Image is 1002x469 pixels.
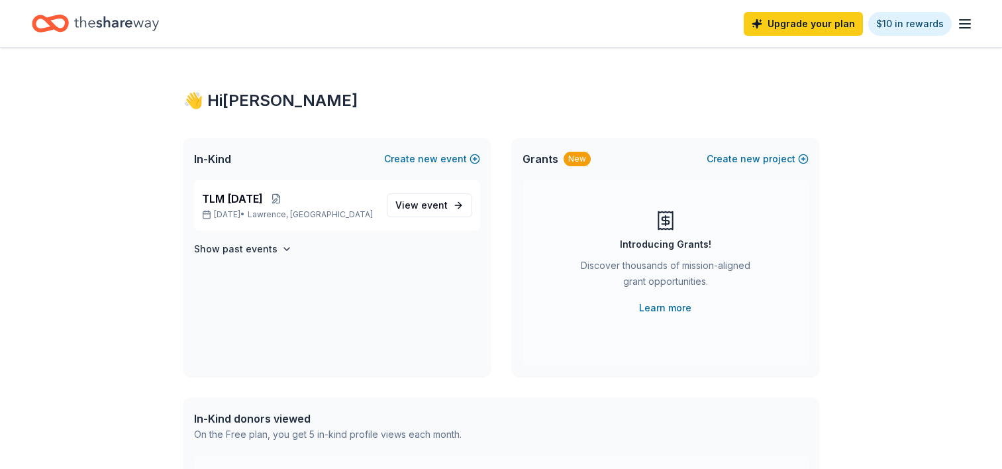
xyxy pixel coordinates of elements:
[202,209,376,220] p: [DATE] •
[395,197,448,213] span: View
[421,199,448,211] span: event
[194,241,277,257] h4: Show past events
[202,191,263,207] span: TLM [DATE]
[194,241,292,257] button: Show past events
[32,8,159,39] a: Home
[387,193,472,217] a: View event
[194,427,462,443] div: On the Free plan, you get 5 in-kind profile views each month.
[384,151,480,167] button: Createnewevent
[744,12,863,36] a: Upgrade your plan
[248,209,373,220] span: Lawrence, [GEOGRAPHIC_DATA]
[564,152,591,166] div: New
[740,151,760,167] span: new
[620,236,711,252] div: Introducing Grants!
[418,151,438,167] span: new
[523,151,558,167] span: Grants
[194,411,462,427] div: In-Kind donors viewed
[194,151,231,167] span: In-Kind
[707,151,809,167] button: Createnewproject
[639,300,691,316] a: Learn more
[576,258,756,295] div: Discover thousands of mission-aligned grant opportunities.
[183,90,819,111] div: 👋 Hi [PERSON_NAME]
[868,12,952,36] a: $10 in rewards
